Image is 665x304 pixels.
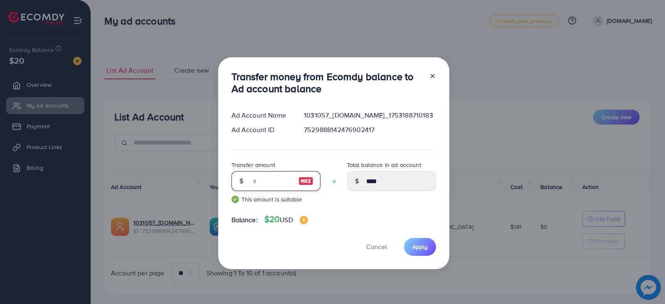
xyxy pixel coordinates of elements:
[232,161,275,169] label: Transfer amount
[404,238,436,256] button: Apply
[366,242,387,251] span: Cancel
[298,176,313,186] img: image
[300,216,308,224] img: image
[297,110,442,120] div: 1031057_[DOMAIN_NAME]_1753188710183
[297,125,442,135] div: 7529888142476902417
[232,195,320,203] small: This amount is suitable
[232,71,423,95] h3: Transfer money from Ecomdy balance to Ad account balance
[347,161,421,169] label: Total balance in ad account
[232,196,239,203] img: guide
[412,243,428,251] span: Apply
[280,215,293,224] span: USD
[225,110,298,120] div: Ad Account Name
[264,214,308,225] h4: $20
[232,215,258,225] span: Balance:
[225,125,298,135] div: Ad Account ID
[356,238,397,256] button: Cancel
